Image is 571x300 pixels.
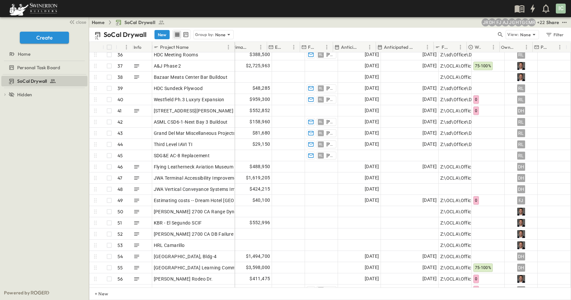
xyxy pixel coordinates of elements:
p: None [215,31,226,38]
button: Sort [416,44,423,51]
span: [PERSON_NAME] [326,153,333,158]
span: [DATE] [422,286,437,294]
p: 57 [118,287,122,293]
span: [DATE] [422,163,437,170]
a: SoCal Drywall [115,19,165,26]
p: Estimate Lead [275,44,281,50]
button: test [560,18,568,26]
span: 75-100% [475,64,491,68]
p: + New [95,290,99,297]
p: View: [507,31,519,38]
div: RL [517,51,525,59]
button: Menu [290,43,298,51]
div: DH [517,264,525,272]
button: Filter [543,30,566,39]
p: 42 [118,119,123,125]
button: Sort [118,44,126,51]
p: 39 [118,85,123,92]
span: [DATE] [422,107,437,114]
span: RL [319,155,323,156]
span: 0 [475,108,477,113]
button: Menu [323,43,331,51]
p: SoCal Drywall [104,30,147,39]
span: [PERSON_NAME] [326,52,333,57]
button: Menu [456,43,464,51]
a: Home [1,49,86,59]
a: SoCal Drywall [1,76,86,86]
div: RL [517,96,525,104]
span: $552,996 [250,219,270,226]
span: [DATE] [365,96,379,103]
a: Home [92,19,105,26]
span: [DATE] [365,140,379,148]
div: Info [132,42,152,52]
button: Menu [366,43,374,51]
p: + 22 [537,19,544,26]
div: DH [517,185,525,193]
span: [DATE] [422,264,437,271]
span: $959,300 [250,96,270,103]
button: close [66,17,87,26]
p: 49 [118,197,123,204]
button: IC [555,3,566,14]
div: Daryll Hayward (daryll.hayward@swinerton.com) [488,18,496,26]
span: A&J Phase 2 [154,63,181,69]
div: DH [517,107,525,115]
span: SoCal Drywall [124,19,155,26]
span: SoCal Drywall [17,78,47,84]
p: 54 [118,253,123,260]
img: Profile Picture [517,219,525,227]
p: None [520,31,531,38]
p: 47 [118,175,122,181]
span: $81,680 [252,129,270,137]
div: Anthony Jimenez (anthony.jimenez@swinerton.com) [501,18,509,26]
img: Profile Picture [517,241,525,249]
div: RL [517,84,525,92]
div: Haaris Tahmas (haaris.tahmas@swinerton.com) [515,18,522,26]
span: RL [319,54,323,55]
p: 38 [118,74,123,80]
p: Win Probability [475,44,481,50]
span: $411,475 [250,275,270,283]
span: [DATE] [365,84,379,92]
span: [DATE] [422,196,437,204]
div: SoCal Drywalltest [1,76,87,86]
div: FJ [517,196,525,204]
span: [DATE] [422,129,437,137]
span: [PERSON_NAME] [326,86,333,91]
div: Joshua Russell (joshua.russell@swinerton.com) [482,18,489,26]
span: [DATE] [365,163,379,170]
div: DH [517,253,525,260]
span: Flying Leatherneck Aviation Museum - PEMB [154,164,250,170]
span: [DATE] [422,275,437,283]
span: Bazaar Meats Center Bar Buildout [154,74,228,80]
span: [DATE] [365,196,379,204]
span: $2,725,963 [246,62,270,70]
button: Menu [556,43,564,51]
p: 43 [118,130,123,136]
div: Owner [500,42,533,52]
span: [DATE] [422,84,437,92]
div: DH [517,174,525,182]
p: 36 [118,51,123,58]
span: $1,619,205 [246,174,270,182]
button: Sort [190,44,197,51]
span: [DATE] [365,286,379,294]
p: Anticipated Start [341,44,357,50]
span: [DATE] [422,118,437,126]
span: [DATE] [365,253,379,260]
span: JWA Terminal Accessibility Improvements & RRs [154,175,258,181]
div: Meghana Raj (meghana.raj@swinerton.com) [528,18,536,26]
span: [DATE] [365,275,379,283]
span: [GEOGRAPHIC_DATA], Bldg-4 [154,253,217,260]
nav: breadcrumbs [92,19,169,26]
div: Francisco J. Sanchez (frsanchez@swinerton.com) [495,18,503,26]
span: [DATE] [365,118,379,126]
div: BX [517,286,525,294]
div: table view [172,30,191,40]
span: $1,494,700 [246,253,270,260]
span: HRL Camarillo [154,242,185,249]
button: Sort [449,44,456,51]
